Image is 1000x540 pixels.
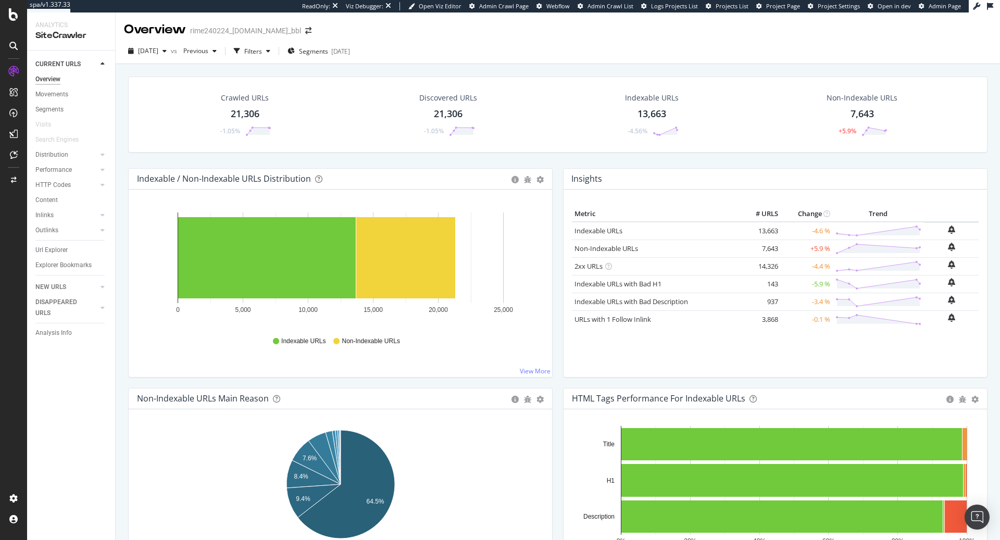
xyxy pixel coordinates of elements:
span: Non-Indexable URLs [342,337,399,346]
div: bell-plus [948,260,955,269]
div: -1.05% [424,127,444,135]
div: gear [971,396,979,403]
a: Segments [35,104,108,115]
div: bell-plus [948,296,955,304]
div: Analytics [35,21,107,30]
td: -3.4 % [781,293,833,310]
div: Overview [124,21,186,39]
a: Visits [35,119,61,130]
div: ReadOnly: [302,2,330,10]
a: Explorer Bookmarks [35,260,108,271]
div: Indexable / Non-Indexable URLs Distribution [137,173,311,184]
a: Projects List [706,2,748,10]
a: Open Viz Editor [408,2,461,10]
button: [DATE] [124,43,171,59]
div: +5.9% [839,127,856,135]
text: 20,000 [429,306,448,313]
span: Admin Crawl List [587,2,633,10]
text: 25,000 [494,306,513,313]
span: 2025 Sep. 16th [138,46,158,55]
div: Visits [35,119,51,130]
span: Segments [299,47,328,56]
a: Indexable URLs [574,226,622,235]
text: 10,000 [298,306,318,313]
div: bug [959,396,966,403]
a: URLs with 1 Follow Inlink [574,315,651,324]
div: -1.05% [220,127,240,135]
a: Indexable URLs with Bad H1 [574,279,661,288]
div: rime240224_[DOMAIN_NAME]_bbl [190,26,301,36]
div: bug [524,176,531,183]
div: Segments [35,104,64,115]
div: Overview [35,74,60,85]
h4: Insights [571,172,602,186]
button: Previous [179,43,221,59]
a: CURRENT URLS [35,59,97,70]
div: bug [524,396,531,403]
a: Webflow [536,2,570,10]
span: Admin Crawl Page [479,2,529,10]
div: HTTP Codes [35,180,71,191]
span: Open in dev [878,2,911,10]
div: gear [536,176,544,183]
span: Project Page [766,2,800,10]
text: 64.5% [367,498,384,505]
button: Segments[DATE] [283,43,354,59]
span: Open Viz Editor [419,2,461,10]
div: bell-plus [948,278,955,286]
td: 7,643 [739,240,781,257]
div: Explorer Bookmarks [35,260,92,271]
svg: A chart. [137,206,544,327]
span: Admin Page [929,2,961,10]
th: # URLS [739,206,781,222]
td: 3,868 [739,310,781,328]
a: Logs Projects List [641,2,698,10]
div: Movements [35,89,68,100]
div: Non-Indexable URLs [827,93,897,103]
div: Distribution [35,149,68,160]
a: HTTP Codes [35,180,97,191]
text: 7.6% [303,455,317,462]
div: bell-plus [948,243,955,251]
div: -4.56% [628,127,647,135]
a: Performance [35,165,97,175]
text: 9.4% [296,495,310,503]
text: Description [583,513,615,520]
a: View More [520,367,551,375]
a: Movements [35,89,108,100]
td: -4.4 % [781,257,833,275]
div: HTML Tags Performance for Indexable URLs [572,393,745,404]
div: [DATE] [331,47,350,56]
text: 0 [176,306,180,313]
a: 2xx URLs [574,261,603,271]
div: Outlinks [35,225,58,236]
div: gear [536,396,544,403]
div: Crawled URLs [221,93,269,103]
td: -4.6 % [781,222,833,240]
td: +5.9 % [781,240,833,257]
a: NEW URLS [35,282,97,293]
a: Content [35,195,108,206]
div: Content [35,195,58,206]
button: Filters [230,43,274,59]
div: 21,306 [231,107,259,121]
div: Url Explorer [35,245,68,256]
div: bell-plus [948,313,955,322]
td: 13,663 [739,222,781,240]
div: circle-info [511,176,519,183]
div: Search Engines [35,134,79,145]
div: 21,306 [434,107,463,121]
span: vs [171,46,179,55]
div: Viz Debugger: [346,2,383,10]
text: 8.4% [294,473,308,480]
span: Webflow [546,2,570,10]
span: Project Settings [818,2,860,10]
a: Non-Indexable URLs [574,244,638,253]
div: Indexable URLs [625,93,679,103]
a: Overview [35,74,108,85]
div: NEW URLS [35,282,66,293]
a: Inlinks [35,210,97,221]
a: Analysis Info [35,328,108,338]
a: Admin Page [919,2,961,10]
